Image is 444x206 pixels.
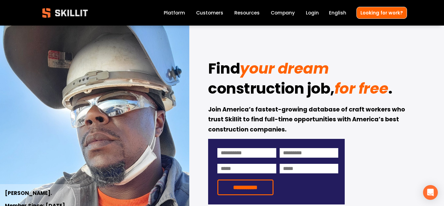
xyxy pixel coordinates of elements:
em: your dream [240,58,329,79]
strong: [PERSON_NAME]. [5,189,52,198]
strong: . [388,77,393,103]
img: Skillit [37,4,93,22]
em: for free [335,78,388,99]
a: folder dropdown [234,9,260,17]
span: English [329,9,346,16]
strong: Join America’s fastest-growing database of craft workers who trust Skillit to find full-time oppo... [208,105,406,135]
div: Open Intercom Messenger [423,185,438,200]
strong: construction job, [208,77,335,103]
strong: Find [208,57,240,83]
a: Customers [196,9,223,17]
a: Login [306,9,319,17]
span: Resources [234,9,260,16]
a: Looking for work? [356,7,407,19]
div: language picker [329,9,346,17]
a: Company [271,9,295,17]
a: Platform [164,9,185,17]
